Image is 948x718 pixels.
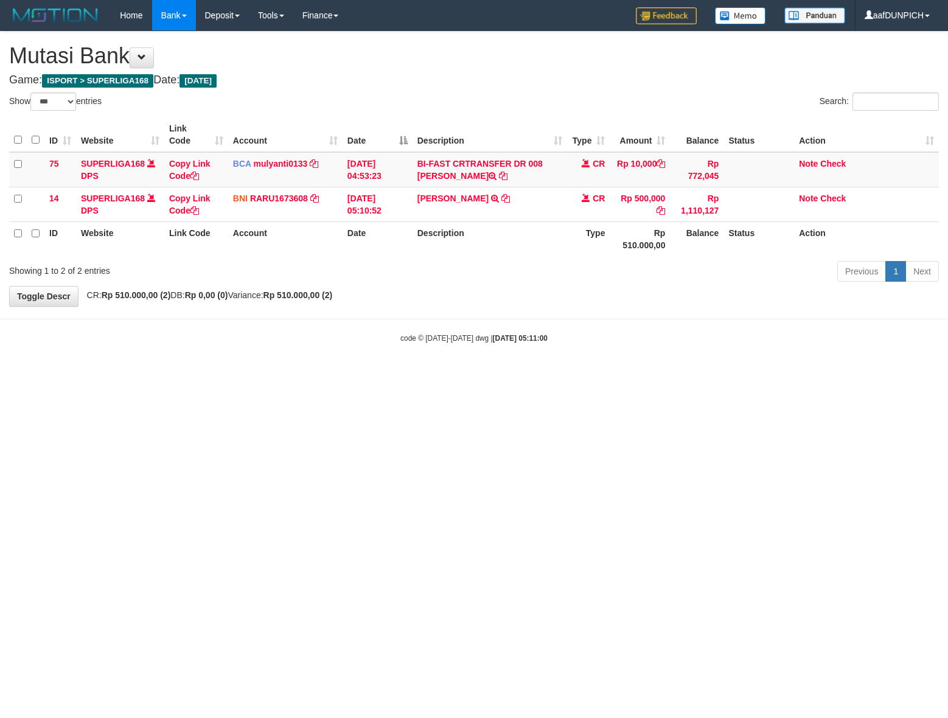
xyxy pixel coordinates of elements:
[233,193,248,203] span: BNI
[670,187,723,221] td: Rp 1,110,127
[343,117,413,152] th: Date: activate to sort column descending
[784,7,845,24] img: panduan.png
[44,117,76,152] th: ID: activate to sort column ascending
[9,92,102,111] label: Show entries
[76,152,164,187] td: DPS
[413,152,568,187] td: BI-FAST CRTRANSFER DR 008 [PERSON_NAME]
[44,221,76,256] th: ID
[81,193,145,203] a: SUPERLIGA168
[76,221,164,256] th: Website
[233,159,251,169] span: BCA
[499,171,507,181] a: Copy BI-FAST CRTRANSFER DR 008 ANDIKA HIDA KRISTA to clipboard
[905,261,939,282] a: Next
[636,7,697,24] img: Feedback.jpg
[164,117,228,152] th: Link Code: activate to sort column ascending
[799,159,818,169] a: Note
[228,117,343,152] th: Account: activate to sort column ascending
[9,286,78,307] a: Toggle Descr
[102,290,171,300] strong: Rp 510.000,00 (2)
[567,221,610,256] th: Type
[263,290,333,300] strong: Rp 510.000,00 (2)
[343,187,413,221] td: [DATE] 05:10:52
[610,117,670,152] th: Amount: activate to sort column ascending
[670,117,723,152] th: Balance
[49,193,59,203] span: 14
[310,193,319,203] a: Copy RARU1673608 to clipboard
[9,44,939,68] h1: Mutasi Bank
[81,290,333,300] span: CR: DB: Variance:
[179,74,217,88] span: [DATE]
[657,206,665,215] a: Copy Rp 500,000 to clipboard
[343,152,413,187] td: [DATE] 04:53:23
[413,117,568,152] th: Description: activate to sort column ascending
[493,334,548,343] strong: [DATE] 05:11:00
[413,221,568,256] th: Description
[820,159,846,169] a: Check
[593,159,605,169] span: CR
[670,221,723,256] th: Balance
[185,290,228,300] strong: Rp 0,00 (0)
[400,334,548,343] small: code © [DATE]-[DATE] dwg |
[567,117,610,152] th: Type: activate to sort column ascending
[310,159,318,169] a: Copy mulyanti0133 to clipboard
[820,92,939,111] label: Search:
[501,193,510,203] a: Copy IRSYAD IBNU TSINA to clipboard
[852,92,939,111] input: Search:
[81,159,145,169] a: SUPERLIGA168
[42,74,153,88] span: ISPORT > SUPERLIGA168
[169,159,211,181] a: Copy Link Code
[885,261,906,282] a: 1
[9,260,386,277] div: Showing 1 to 2 of 2 entries
[9,6,102,24] img: MOTION_logo.png
[610,221,670,256] th: Rp 510.000,00
[799,193,818,203] a: Note
[343,221,413,256] th: Date
[254,159,308,169] a: mulyanti0133
[723,221,794,256] th: Status
[250,193,308,203] a: RARU1673608
[228,221,343,256] th: Account
[49,159,59,169] span: 75
[610,187,670,221] td: Rp 500,000
[657,159,665,169] a: Copy Rp 10,000 to clipboard
[723,117,794,152] th: Status
[715,7,766,24] img: Button%20Memo.svg
[30,92,76,111] select: Showentries
[169,193,211,215] a: Copy Link Code
[9,74,939,86] h4: Game: Date:
[417,193,489,203] a: [PERSON_NAME]
[820,193,846,203] a: Check
[164,221,228,256] th: Link Code
[794,117,939,152] th: Action: activate to sort column ascending
[76,187,164,221] td: DPS
[610,152,670,187] td: Rp 10,000
[593,193,605,203] span: CR
[76,117,164,152] th: Website: activate to sort column ascending
[670,152,723,187] td: Rp 772,045
[837,261,886,282] a: Previous
[794,221,939,256] th: Action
